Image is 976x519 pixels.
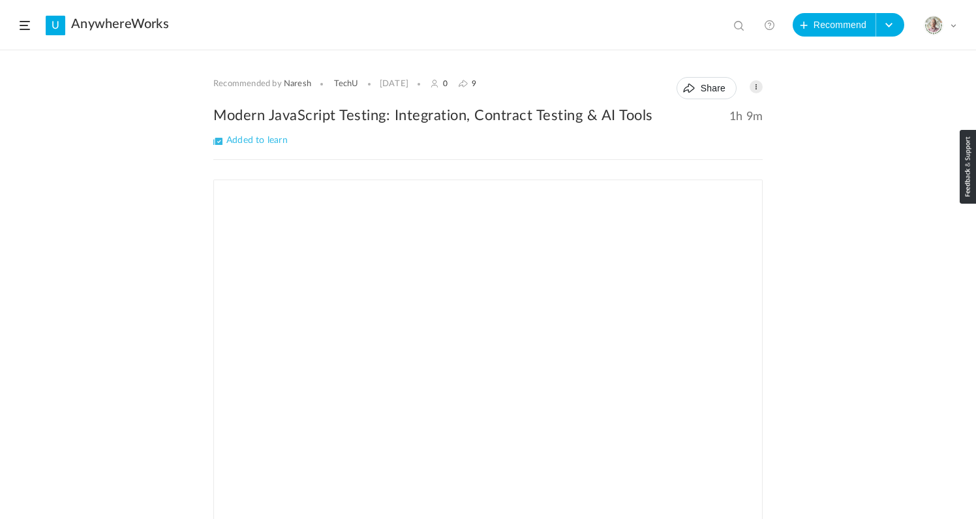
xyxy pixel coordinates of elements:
h2: Modern JavaScript Testing: Integration, Contract Testing & AI Tools [213,106,763,125]
div: [DATE] [380,79,408,89]
a: Naresh [284,79,311,89]
span: 0 [443,79,448,88]
button: Share [677,77,737,99]
span: Share [701,83,725,93]
a: U [46,16,65,35]
img: julia-s-version-gybnm-profile-picture-frame-2024-template-16.png [924,16,943,35]
img: loop_feedback_btn.png [960,130,976,204]
a: AnywhereWorks [71,16,169,32]
a: TechU [334,79,358,89]
span: Added to learn [213,136,288,145]
button: Recommend [793,13,876,37]
span: 9 [472,79,476,88]
span: Recommended by [213,79,282,89]
span: 1h 9m [729,110,763,124]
